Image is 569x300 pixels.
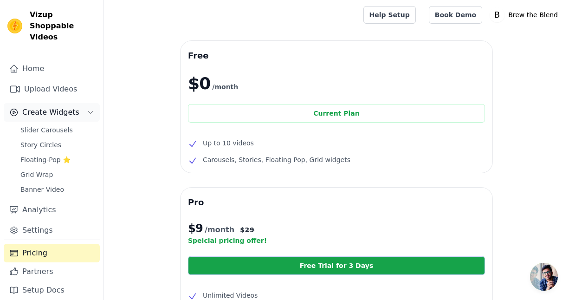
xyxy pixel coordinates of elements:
span: Grid Wrap [20,170,53,179]
a: Floating-Pop ⭐ [15,153,100,166]
span: $ 29 [240,225,254,235]
a: Home [4,59,100,78]
a: Upload Videos [4,80,100,98]
p: Brew the Blend [504,7,562,23]
div: Current Plan [188,104,485,123]
div: Open chat [530,263,558,291]
span: /month [205,224,234,235]
img: Vizup [7,19,22,33]
h3: Pro [188,195,485,210]
span: Slider Carousels [20,125,73,135]
a: Setup Docs [4,281,100,300]
p: Speicial pricing offer! [188,236,485,245]
a: Story Circles [15,138,100,151]
span: Banner Video [20,185,64,194]
button: Create Widgets [4,103,100,122]
text: B [494,10,500,20]
h3: Free [188,48,485,63]
a: Slider Carousels [15,124,100,137]
span: Carousels, Stories, Floating Pop, Grid widgets [203,154,350,165]
span: Up to 10 videos [203,137,254,149]
span: Vizup Shoppable Videos [30,9,96,43]
a: Grid Wrap [15,168,100,181]
button: B Brew the Blend [490,7,562,23]
a: Pricing [4,244,100,262]
a: Settings [4,221,100,240]
span: Floating-Pop ⭐ [20,155,71,164]
a: Help Setup [363,6,416,24]
a: Book Demo [429,6,482,24]
a: Analytics [4,201,100,219]
span: $ 9 [188,221,203,236]
span: /month [212,81,238,92]
span: Create Widgets [22,107,79,118]
span: $0 [188,74,210,93]
a: Banner Video [15,183,100,196]
a: Free Trial for 3 Days [188,256,485,275]
a: Partners [4,262,100,281]
span: Story Circles [20,140,61,150]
